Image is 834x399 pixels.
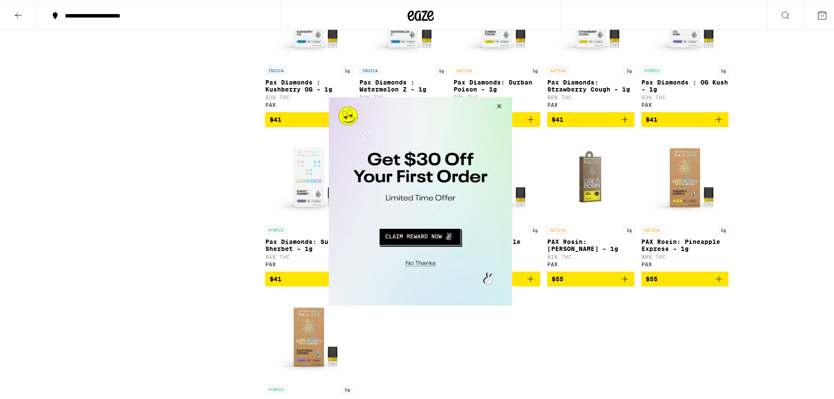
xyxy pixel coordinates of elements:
p: 1g [624,224,634,232]
img: PAX - Pax Diamonds: Sunset Sherbet - 1g [265,132,352,220]
p: 94% THC [265,252,352,258]
p: 1g [342,65,352,73]
p: 81% THC [547,252,634,258]
span: $41 [646,114,658,121]
a: Open page for PAX Rosin: Pineapple Express - 1g from PAX [641,132,728,270]
div: PAX [265,100,352,106]
p: HYBRID [265,224,286,232]
iframe: Modal Overlay Box Frame [329,95,512,304]
p: 89% THC [359,93,447,99]
span: $55 [552,274,563,281]
p: 1g [530,224,540,232]
p: 1g [624,65,634,73]
p: HYBRID [265,384,286,392]
span: $41 [270,114,282,121]
p: Pax Diamonds: Strawberry Cough - 1g [547,77,634,91]
p: SATIVA [641,224,662,232]
p: 80% THC [641,252,728,258]
p: 1g [530,65,540,73]
button: Add to bag [547,110,634,125]
a: Open page for Pax Diamonds: Sunset Sherbet - 1g from PAX [265,132,352,270]
p: 92% THC [454,93,541,99]
div: Modal Overlay Box [329,95,512,304]
p: INDICA [265,65,286,73]
div: PAX [265,260,352,265]
button: Add to bag [265,110,352,125]
p: 86% THC [547,93,634,99]
p: INDICA [359,65,380,73]
p: SATIVA [454,65,475,73]
button: Add to bag [641,270,728,285]
div: PAX [641,100,728,106]
p: Pax Diamonds : OG Kush - 1g [641,77,728,91]
span: $41 [552,114,563,121]
span: Help [20,6,38,14]
p: SATIVA [547,224,568,232]
span: $41 [270,274,282,281]
p: 1g [718,224,728,232]
div: PAX [547,100,634,106]
p: 1g [342,384,352,392]
p: Pax Diamonds : Kushberry OG - 1g [265,77,352,91]
div: PAX [641,260,728,265]
p: HYBRID [641,65,662,73]
img: PAX - PAX Rosin: Jack Herer - 1g [547,132,634,220]
p: Pax Diamonds : Watermelon Z - 1g [359,77,447,91]
p: PAX Rosin: [PERSON_NAME] - 1g [547,237,634,251]
p: 1g [718,65,728,73]
span: $55 [646,274,658,281]
p: Pax Diamonds: Durban Poison - 1g [454,77,541,91]
img: PAX - PAX Rosin: Pineapple Express - 1g [641,132,728,220]
p: 93% THC [641,93,728,99]
p: PAX Rosin: Pineapple Express - 1g [641,237,728,251]
p: 1g [436,65,447,73]
p: SATIVA [547,65,568,73]
p: Pax Diamonds: Sunset Sherbet - 1g [265,237,352,251]
a: Open page for PAX Rosin: Jack Herer - 1g from PAX [547,132,634,270]
button: Add to bag [641,110,728,125]
button: Add to bag [265,270,352,285]
img: PAX - PAX Rosin: California Orange - 1g [265,292,352,379]
p: 82% THC [265,93,352,99]
div: PAX [547,260,634,265]
button: Add to bag [547,270,634,285]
